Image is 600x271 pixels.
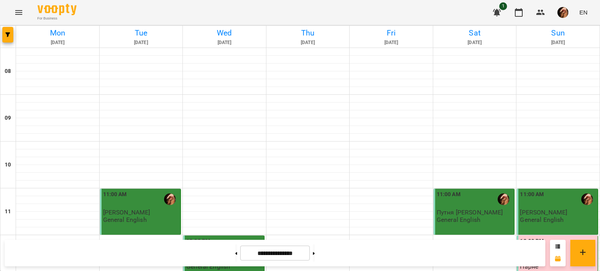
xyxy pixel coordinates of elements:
[17,27,98,39] h6: Mon
[164,193,176,205] img: Іванків Владислава
[351,39,432,46] h6: [DATE]
[37,4,77,15] img: Voopty Logo
[351,27,432,39] h6: Fri
[184,39,265,46] h6: [DATE]
[437,216,480,223] p: General English
[17,39,98,46] h6: [DATE]
[101,39,182,46] h6: [DATE]
[434,39,515,46] h6: [DATE]
[5,67,11,76] h6: 08
[437,190,461,199] label: 11:00 AM
[498,193,509,205] img: Іванків Владислава
[103,216,147,223] p: General English
[9,3,28,22] button: Menu
[103,209,150,216] span: [PERSON_NAME]
[579,8,587,16] span: EN
[434,27,515,39] h6: Sat
[576,5,591,19] button: EN
[5,207,11,216] h6: 11
[184,27,265,39] h6: Wed
[268,39,348,46] h6: [DATE]
[520,216,564,223] p: General English
[268,27,348,39] h6: Thu
[37,16,77,21] span: For Business
[520,209,567,216] span: [PERSON_NAME]
[520,190,544,199] label: 11:00 AM
[581,193,593,205] img: Іванків Владислава
[518,27,598,39] h6: Sun
[5,161,11,169] h6: 10
[103,190,127,199] label: 11:00 AM
[101,27,182,39] h6: Tue
[557,7,568,18] img: c8e0f8f11f5ebb5948ff4c20ade7ab01.jpg
[518,39,598,46] h6: [DATE]
[437,209,503,216] span: Путня [PERSON_NAME]
[499,2,507,10] span: 1
[5,114,11,122] h6: 09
